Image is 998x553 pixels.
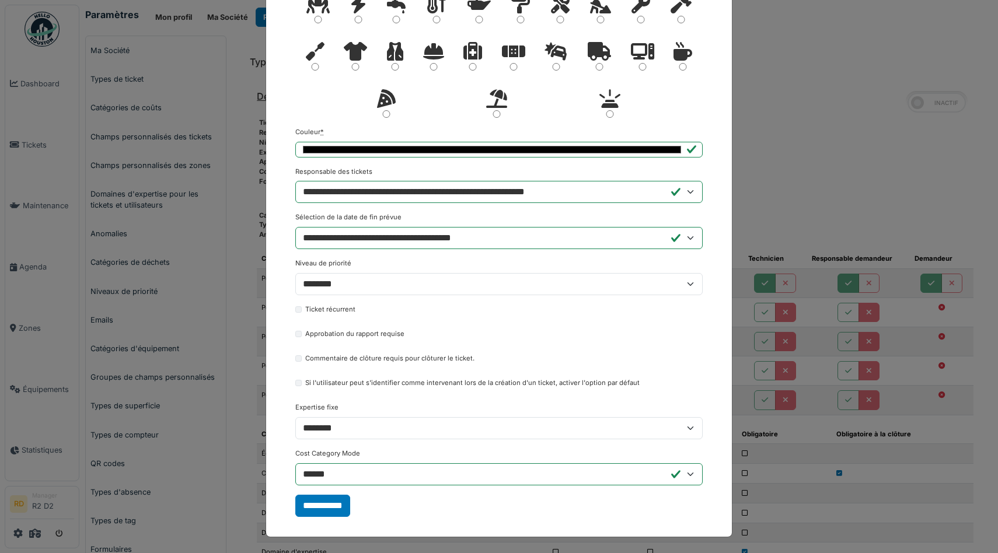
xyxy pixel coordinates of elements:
[320,128,324,136] abbr: Requis
[305,378,640,388] label: Si l'utilisateur peut s'identifier comme intervenant lors de la création d'un ticket, activer l'o...
[295,212,402,222] label: Sélection de la date de fin prévue
[295,167,372,177] label: Responsable des tickets
[305,353,474,363] label: Commentaire de clôture requis pour clôturer le ticket.
[305,329,404,339] label: Approbation du rapport requise
[305,304,355,314] label: Ticket récurrent
[295,258,351,268] label: Niveau de priorité
[295,127,324,137] label: Couleur
[295,402,339,412] label: Expertise fixe
[295,449,360,457] span: translation missing: fr.report_type.cost_category_mode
